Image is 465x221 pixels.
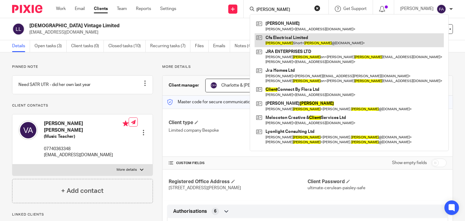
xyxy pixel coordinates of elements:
span: 6 [214,208,216,214]
a: Settings [160,6,176,12]
p: Pinned note [12,64,153,69]
p: Client contacts [12,103,153,108]
p: [EMAIL_ADDRESS][DOMAIN_NAME] [44,152,129,158]
h5: (Music Teacher) [44,134,129,140]
a: Emails [213,40,230,52]
a: Clients [94,6,108,12]
span: Authorisations [173,208,207,215]
p: [EMAIL_ADDRESS][DOMAIN_NAME] [29,29,371,35]
h4: CUSTOM FIELDS [169,161,308,166]
span: Get Support [343,7,367,11]
a: Team [117,6,127,12]
a: Client tasks (0) [71,40,104,52]
span: Charlotte & [PERSON_NAME] Accrue [221,83,292,87]
a: Email [75,6,85,12]
a: Details [12,40,30,52]
p: [PERSON_NAME] [400,6,434,12]
a: Notes (4) [235,40,257,52]
label: Show empty fields [392,160,427,166]
img: Pixie [12,5,42,13]
a: Work [56,6,66,12]
p: Limited company Bespoke [169,127,308,134]
img: svg%3E [18,120,38,140]
h3: Client manager [169,82,199,88]
p: More details [162,64,453,69]
p: Linked clients [12,212,153,217]
i: Primary [123,120,129,127]
h4: [PERSON_NAME] [PERSON_NAME] [44,120,129,134]
h4: + Add contact [61,186,104,196]
h2: [DEMOGRAPHIC_DATA] Vintage Limited [29,23,302,29]
a: Closed tasks (10) [108,40,146,52]
input: Search [256,7,310,13]
span: [STREET_ADDRESS][PERSON_NAME] [169,186,241,190]
p: 07740363348 [44,146,129,152]
span: ultimate-cerulean-paisley-safe [308,186,365,190]
h4: Client Password [308,179,447,185]
img: svg%3E [210,82,217,89]
button: Clear [314,5,320,11]
a: Reports [136,6,151,12]
p: Master code for secure communications and files [167,99,272,105]
h4: Registered Office Address [169,179,308,185]
a: Files [195,40,209,52]
p: More details [117,167,137,172]
a: Open tasks (3) [35,40,67,52]
img: svg%3E [437,4,446,14]
h4: Client type [169,120,308,126]
a: Recurring tasks (7) [150,40,190,52]
img: svg%3E [12,23,25,35]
